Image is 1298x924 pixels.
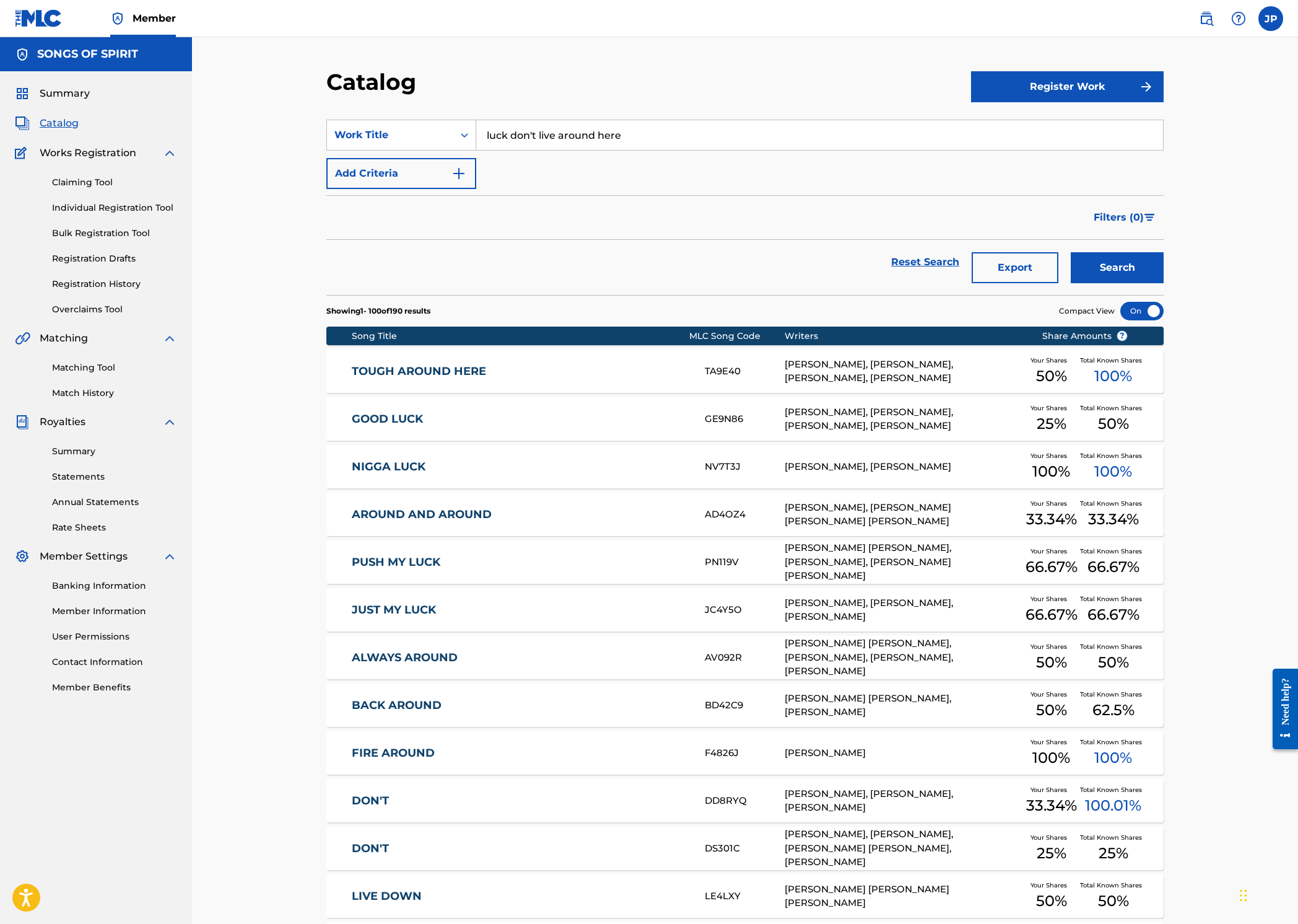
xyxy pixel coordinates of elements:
[1036,365,1067,387] span: 50 %
[52,521,177,534] a: Rate Sheets
[15,146,31,161] img: Works Registration
[40,415,85,429] span: Royalties
[52,681,177,694] a: Member Benefits
[334,128,446,143] div: Work Title
[352,364,689,379] a: TOUGH AROUND HERE
[162,331,177,346] img: expand
[1080,690,1147,699] span: Total Known Shares
[15,86,90,101] a: SummarySummary
[785,596,1023,624] div: [PERSON_NAME], [PERSON_NAME], [PERSON_NAME]
[352,508,689,522] a: AROUND AND AROUND
[1026,508,1077,530] span: 33.34 %
[52,605,177,618] a: Member Information
[1098,413,1129,435] span: 50 %
[40,86,90,101] span: Summary
[352,889,689,904] a: LIVE DOWN
[37,47,138,61] h5: SONGS OF SPIRIT
[785,330,1023,343] div: Writers
[705,412,784,426] div: GE9N86
[52,252,177,265] a: Registration Drafts
[1094,210,1144,225] span: Filters ( 0 )
[1030,642,1072,651] span: Your Shares
[1098,651,1129,674] span: 50 %
[1236,865,1298,924] iframe: Chat Widget
[52,656,177,669] a: Contact Information
[1098,890,1129,912] span: 50 %
[1094,747,1132,769] span: 100 %
[1042,330,1128,343] span: Share Amounts
[1139,79,1154,94] img: f7272a7cc735f4ea7f67.svg
[1080,356,1147,365] span: Total Known Shares
[705,364,784,379] div: TA9E40
[1080,785,1147,794] span: Total Known Shares
[1094,365,1132,387] span: 100 %
[326,158,476,189] button: Add Criteria
[1258,6,1283,31] div: User Menu
[1030,403,1072,413] span: Your Shares
[52,227,177,240] a: Bulk Registration Tool
[52,387,177,400] a: Match History
[1263,659,1298,759] iframe: Resource Center
[1071,252,1164,283] button: Search
[705,651,784,665] div: AV092R
[352,412,689,426] a: GOOD LUCK
[705,460,784,474] div: NV7T3J
[1030,785,1072,794] span: Your Shares
[162,549,177,564] img: expand
[1037,413,1066,435] span: 25 %
[15,9,63,27] img: MLC Logo
[785,460,1023,474] div: [PERSON_NAME], [PERSON_NAME]
[705,746,784,760] div: F4826J
[1036,651,1067,674] span: 50 %
[1080,881,1147,890] span: Total Known Shares
[52,445,177,458] a: Summary
[110,11,125,26] img: Top Rightsholder
[1030,737,1072,747] span: Your Shares
[15,116,30,131] img: Catalog
[705,508,784,522] div: AD4OZ4
[52,579,177,592] a: Banking Information
[1080,594,1147,604] span: Total Known Shares
[15,116,79,131] a: CatalogCatalog
[705,603,784,617] div: JC4Y5O
[972,252,1058,283] button: Export
[1032,747,1070,769] span: 100 %
[1099,842,1128,865] span: 25 %
[785,405,1023,433] div: [PERSON_NAME], [PERSON_NAME], [PERSON_NAME], [PERSON_NAME]
[785,746,1023,760] div: [PERSON_NAME]
[705,889,784,904] div: LE4LXY
[1080,642,1147,651] span: Total Known Shares
[52,361,177,374] a: Matching Tool
[689,330,785,343] div: MLC Song Code
[352,330,689,343] div: Song Title
[1030,356,1072,365] span: Your Shares
[52,303,177,316] a: Overclaims Tool
[785,882,1023,910] div: [PERSON_NAME] [PERSON_NAME] [PERSON_NAME]
[1030,499,1072,508] span: Your Shares
[15,331,30,346] img: Matching
[1080,499,1147,508] span: Total Known Shares
[785,358,1023,385] div: [PERSON_NAME], [PERSON_NAME], [PERSON_NAME], [PERSON_NAME]
[352,842,689,856] a: DON'T
[705,698,784,713] div: BD42C9
[705,555,784,570] div: PN119V
[785,692,1023,719] div: [PERSON_NAME] [PERSON_NAME], [PERSON_NAME]
[352,698,689,713] a: BACK AROUND
[785,827,1023,869] div: [PERSON_NAME], [PERSON_NAME], [PERSON_NAME] [PERSON_NAME], [PERSON_NAME]
[785,501,1023,529] div: [PERSON_NAME], [PERSON_NAME] [PERSON_NAME] [PERSON_NAME]
[352,555,689,570] a: PUSH MY LUCK
[1080,403,1147,413] span: Total Known Shares
[40,116,79,131] span: Catalog
[1026,604,1078,626] span: 66.67 %
[1144,214,1155,221] img: filter
[705,794,784,808] div: DD8RYQ
[52,630,177,643] a: User Permissions
[1080,451,1147,460] span: Total Known Shares
[1032,460,1070,483] span: 100 %
[451,166,466,181] img: 9d2ae6d4665cec9f34b9.svg
[885,249,965,276] a: Reset Search
[1080,547,1147,556] span: Total Known Shares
